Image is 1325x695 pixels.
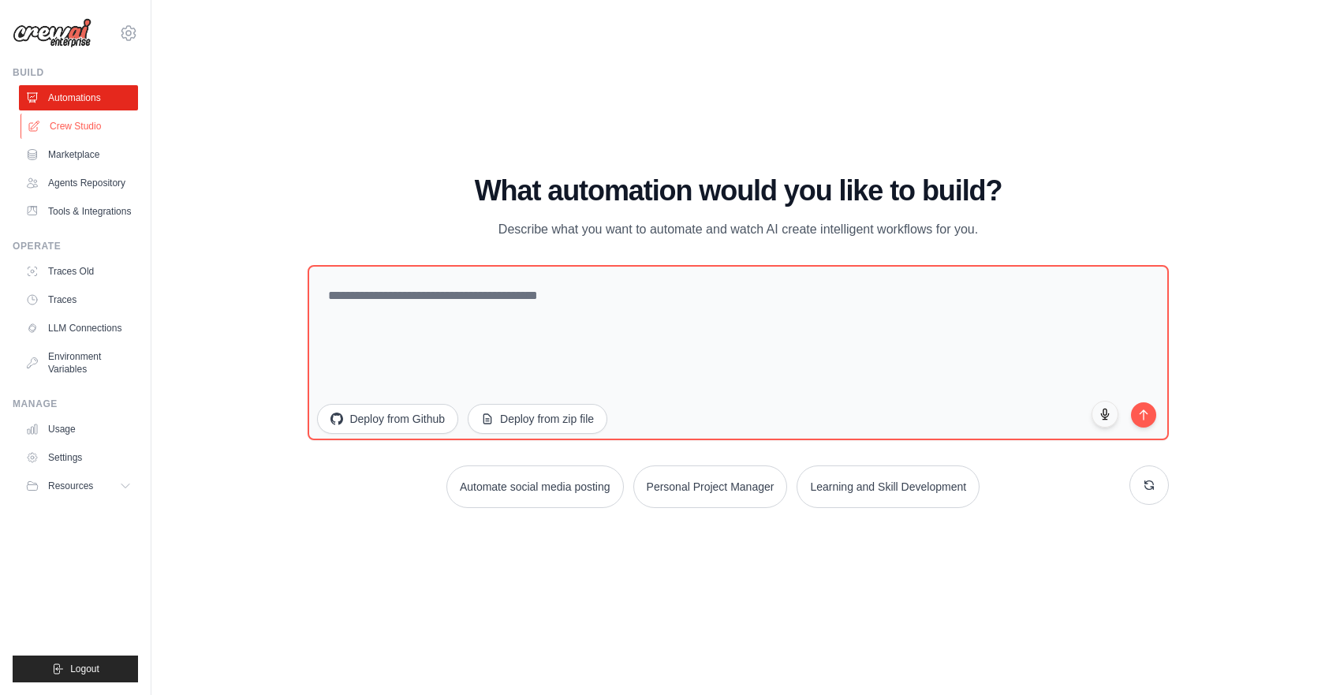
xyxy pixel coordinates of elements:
button: Deploy from Github [317,404,458,434]
a: Tools & Integrations [19,199,138,224]
div: Operate [13,240,138,252]
button: Learning and Skill Development [797,465,980,508]
span: Resources [48,480,93,492]
a: Usage [19,417,138,442]
a: LLM Connections [19,316,138,341]
div: Manage [13,398,138,410]
p: Describe what you want to automate and watch AI create intelligent workflows for you. [473,219,1003,240]
button: Personal Project Manager [633,465,788,508]
a: Agents Repository [19,170,138,196]
h1: What automation would you like to build? [308,175,1168,207]
button: Deploy from zip file [468,404,607,434]
a: Environment Variables [19,344,138,382]
button: Logout [13,656,138,682]
img: Logo [13,18,91,48]
iframe: Chat Widget [1246,619,1325,695]
button: Automate social media posting [446,465,624,508]
span: Logout [70,663,99,675]
a: Traces Old [19,259,138,284]
a: Traces [19,287,138,312]
div: Build [13,66,138,79]
a: Automations [19,85,138,110]
a: Settings [19,445,138,470]
a: Crew Studio [21,114,140,139]
a: Marketplace [19,142,138,167]
button: Resources [19,473,138,499]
